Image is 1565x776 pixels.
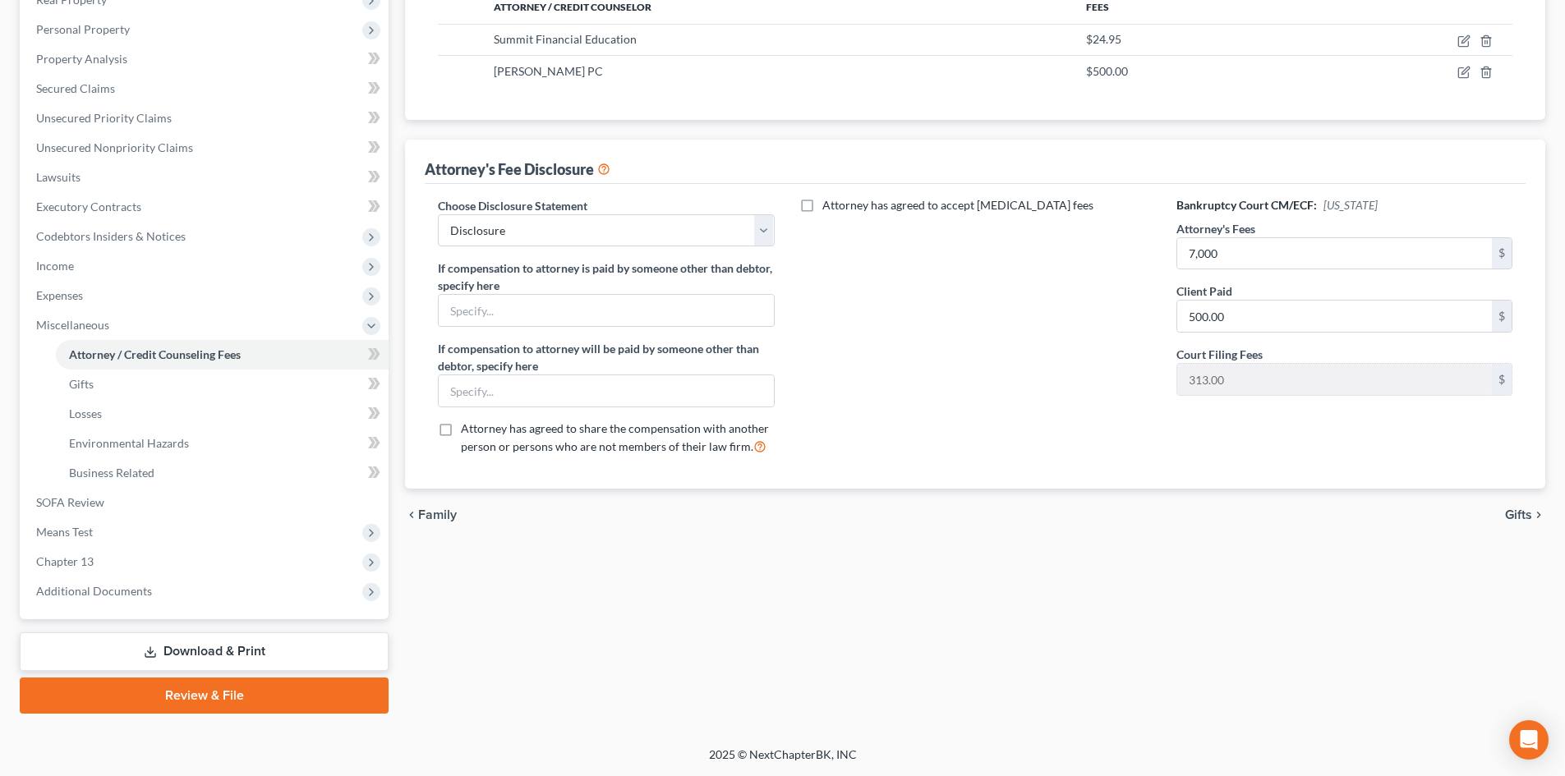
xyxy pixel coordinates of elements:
[1532,508,1545,521] i: chevron_right
[36,200,141,214] span: Executory Contracts
[20,632,389,671] a: Download & Print
[23,488,389,517] a: SOFA Review
[418,508,457,521] span: Family
[1505,508,1532,521] span: Gifts
[36,288,83,302] span: Expenses
[23,163,389,192] a: Lawsuits
[56,370,389,399] a: Gifts
[36,22,130,36] span: Personal Property
[405,508,418,521] i: chevron_left
[56,399,389,429] a: Losses
[23,44,389,74] a: Property Analysis
[36,52,127,66] span: Property Analysis
[1492,238,1512,269] div: $
[69,466,154,480] span: Business Related
[36,229,186,243] span: Codebtors Insiders & Notices
[438,197,587,214] label: Choose Disclosure Statement
[36,495,104,509] span: SOFA Review
[69,436,189,450] span: Environmental Hazards
[405,508,457,521] button: chevron_left Family
[56,458,389,488] a: Business Related
[494,64,603,78] span: [PERSON_NAME] PC
[1086,1,1109,13] span: Fees
[1176,197,1512,214] h6: Bankruptcy Court CM/ECF:
[1177,238,1492,269] input: 0.00
[1492,301,1512,332] div: $
[1086,32,1121,46] span: $24.95
[1323,198,1378,212] span: [US_STATE]
[1176,346,1263,363] label: Court Filing Fees
[439,295,773,326] input: Specify...
[494,1,651,13] span: Attorney / Credit Counselor
[36,140,193,154] span: Unsecured Nonpriority Claims
[822,198,1093,212] span: Attorney has agreed to accept [MEDICAL_DATA] fees
[56,429,389,458] a: Environmental Hazards
[20,677,389,714] a: Review & File
[36,170,81,184] span: Lawsuits
[36,584,152,598] span: Additional Documents
[1176,282,1232,300] label: Client Paid
[23,192,389,222] a: Executory Contracts
[36,111,172,125] span: Unsecured Priority Claims
[438,340,774,374] label: If compensation to attorney will be paid by someone other than debtor, specify here
[56,340,389,370] a: Attorney / Credit Counseling Fees
[1177,301,1492,332] input: 0.00
[23,74,389,103] a: Secured Claims
[36,81,115,95] span: Secured Claims
[69,347,241,361] span: Attorney / Credit Counseling Fees
[69,377,94,391] span: Gifts
[23,133,389,163] a: Unsecured Nonpriority Claims
[1492,364,1512,395] div: $
[23,103,389,133] a: Unsecured Priority Claims
[69,406,102,420] span: Losses
[1176,220,1255,237] label: Attorney's Fees
[461,421,769,453] span: Attorney has agreed to share the compensation with another person or persons who are not members ...
[36,554,94,568] span: Chapter 13
[36,318,109,332] span: Miscellaneous
[425,159,610,179] div: Attorney's Fee Disclosure
[1177,364,1492,395] input: 0.00
[36,259,74,273] span: Income
[1086,64,1128,78] span: $500.00
[438,259,774,294] label: If compensation to attorney is paid by someone other than debtor, specify here
[1509,720,1549,760] div: Open Intercom Messenger
[1505,508,1545,521] button: Gifts chevron_right
[494,32,637,46] span: Summit Financial Education
[315,746,1251,776] div: 2025 © NextChapterBK, INC
[439,375,773,406] input: Specify...
[36,525,93,539] span: Means Test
